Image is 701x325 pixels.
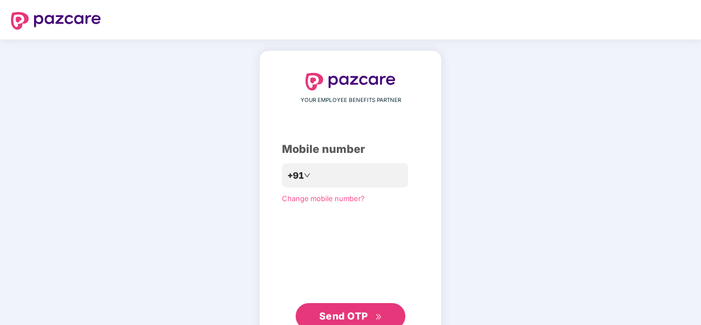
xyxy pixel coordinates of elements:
img: logo [306,73,395,90]
span: Send OTP [319,310,368,322]
div: Mobile number [282,141,419,158]
span: YOUR EMPLOYEE BENEFITS PARTNER [301,96,401,105]
span: +91 [287,169,304,183]
span: down [304,172,310,179]
span: double-right [375,313,382,321]
a: Change mobile number? [282,194,365,203]
img: logo [11,12,101,30]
